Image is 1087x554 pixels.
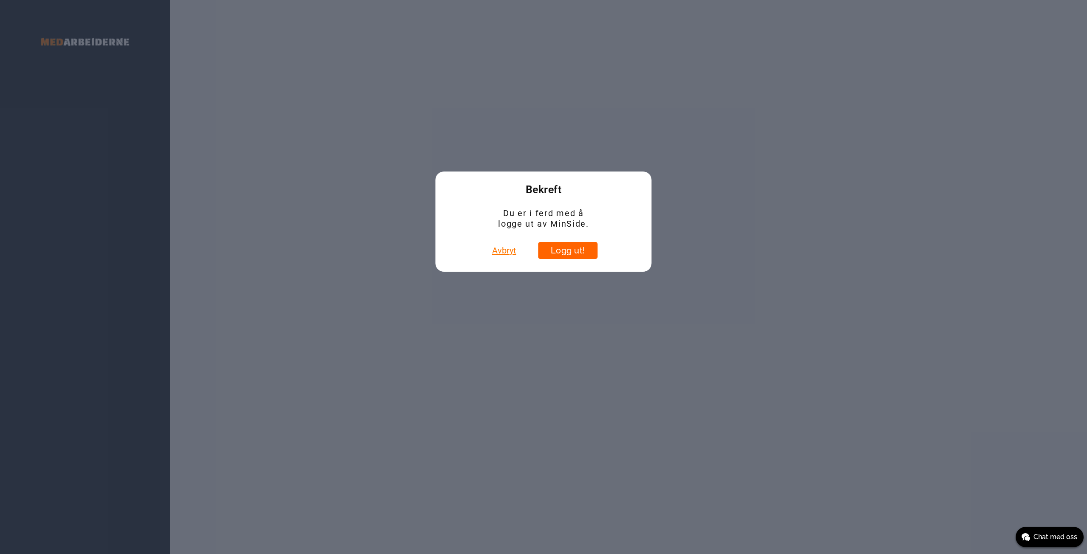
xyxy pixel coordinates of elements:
span: Chat med oss [1033,532,1077,542]
span: Bekreft [526,184,562,195]
span: Du er i ferd med å logge ut av MinSide. [491,208,595,229]
button: Logg ut! [538,242,597,259]
button: Chat med oss [1016,527,1084,547]
button: Avbryt [490,242,519,259]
